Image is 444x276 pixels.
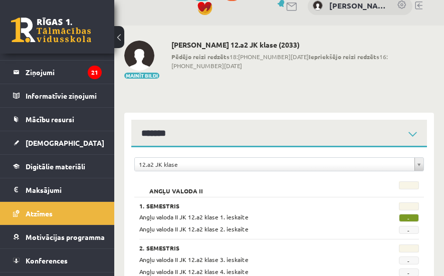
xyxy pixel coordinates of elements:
[13,61,102,84] a: Ziņojumi21
[139,181,213,191] h2: Angļu valoda II
[13,225,102,248] a: Motivācijas programma
[139,213,249,221] span: Angļu valoda II JK 12.a2 klase 1. ieskaite
[13,84,102,107] a: Informatīvie ziņojumi
[139,244,370,251] h3: 2. Semestris
[139,202,370,209] h3: 1. Semestris
[171,52,434,70] span: 18:[PHONE_NUMBER][DATE] 16:[PHONE_NUMBER][DATE]
[13,155,102,178] a: Digitālie materiāli
[26,115,74,124] span: Mācību resursi
[26,209,53,218] span: Atzīmes
[124,73,159,79] button: Mainīt bildi
[26,61,102,84] legend: Ziņojumi
[11,18,91,43] a: Rīgas 1. Tālmācības vidusskola
[13,178,102,201] a: Maksājumi
[171,41,434,49] h2: [PERSON_NAME] 12.a2 JK klase (2033)
[139,267,249,275] span: Angļu valoda II JK 12.a2 klase 4. ieskaite
[26,138,104,147] span: [DEMOGRAPHIC_DATA]
[135,158,423,171] a: 12.a2 JK klase
[26,256,68,265] span: Konferences
[309,53,379,61] b: Iepriekšējo reizi redzēts
[13,202,102,225] a: Atzīmes
[139,255,249,263] span: Angļu valoda II JK 12.a2 klase 3. ieskaite
[88,66,102,79] i: 21
[171,53,230,61] b: Pēdējo reizi redzēts
[124,41,154,71] img: Ralfs Ziemelis
[13,249,102,272] a: Konferences
[139,158,410,171] span: 12.a2 JK klase
[399,256,419,264] span: -
[26,178,102,201] legend: Maksājumi
[26,232,105,241] span: Motivācijas programma
[399,226,419,234] span: -
[26,162,85,171] span: Digitālie materiāli
[399,214,419,222] span: -
[26,84,102,107] legend: Informatīvie ziņojumi
[13,108,102,131] a: Mācību resursi
[313,1,323,11] img: Ralfs Ziemelis
[13,131,102,154] a: [DEMOGRAPHIC_DATA]
[139,225,249,233] span: Angļu valoda II JK 12.a2 klase 2. ieskaite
